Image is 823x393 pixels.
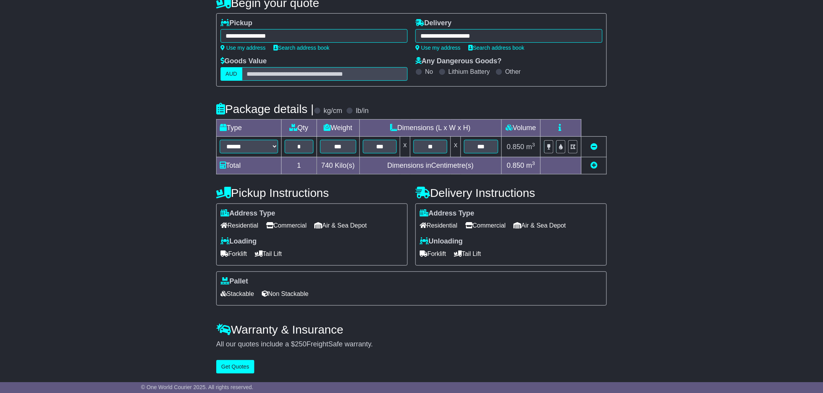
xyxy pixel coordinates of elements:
[448,68,490,75] label: Lithium Battery
[507,162,524,169] span: 0.850
[221,288,254,300] span: Stackable
[282,157,317,174] td: 1
[273,45,329,51] a: Search address book
[255,248,282,260] span: Tail Lift
[216,360,254,374] button: Get Quotes
[141,384,254,390] span: © One World Courier 2025. All rights reserved.
[216,323,607,336] h4: Warranty & Insurance
[465,219,506,231] span: Commercial
[216,340,607,349] div: All our quotes include a $ FreightSafe warranty.
[514,219,566,231] span: Air & Sea Depot
[216,186,408,199] h4: Pickup Instructions
[266,219,306,231] span: Commercial
[221,209,275,218] label: Address Type
[317,157,359,174] td: Kilo(s)
[526,143,535,151] span: m
[415,57,502,66] label: Any Dangerous Goods?
[400,137,410,157] td: x
[221,67,242,81] label: AUD
[262,288,308,300] span: Non Stackable
[221,219,258,231] span: Residential
[532,142,535,148] sup: 3
[359,157,501,174] td: Dimensions in Centimetre(s)
[217,120,282,137] td: Type
[356,107,369,115] label: lb/in
[359,120,501,137] td: Dimensions (L x W x H)
[415,45,461,51] a: Use my address
[217,157,282,174] td: Total
[221,19,252,28] label: Pickup
[315,219,367,231] span: Air & Sea Depot
[420,219,457,231] span: Residential
[221,248,247,260] span: Forklift
[451,137,461,157] td: x
[420,209,475,218] label: Address Type
[324,107,342,115] label: kg/cm
[468,45,524,51] a: Search address book
[415,19,452,28] label: Delivery
[454,248,481,260] span: Tail Lift
[221,57,267,66] label: Goods Value
[501,120,540,137] td: Volume
[221,237,257,246] label: Loading
[532,160,535,166] sup: 3
[321,162,333,169] span: 740
[590,143,597,151] a: Remove this item
[425,68,433,75] label: No
[216,103,314,115] h4: Package details |
[295,340,306,348] span: 250
[221,45,266,51] a: Use my address
[507,143,524,151] span: 0.850
[282,120,317,137] td: Qty
[526,162,535,169] span: m
[505,68,521,75] label: Other
[420,248,446,260] span: Forklift
[415,186,607,199] h4: Delivery Instructions
[590,162,597,169] a: Add new item
[317,120,359,137] td: Weight
[420,237,463,246] label: Unloading
[221,277,248,286] label: Pallet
